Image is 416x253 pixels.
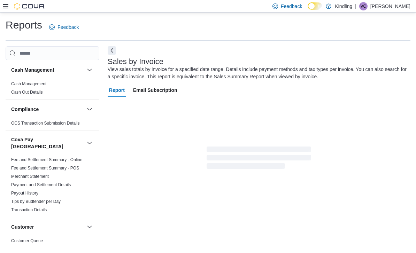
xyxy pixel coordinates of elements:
[355,2,356,10] p: |
[6,156,99,217] div: Cova Pay [GEOGRAPHIC_DATA]
[11,182,71,187] a: Payment and Settlement Details
[308,2,322,10] input: Dark Mode
[11,106,39,113] h3: Compliance
[11,157,83,162] a: Fee and Settlement Summary - Online
[11,106,84,113] button: Compliance
[11,66,84,73] button: Cash Management
[85,223,94,231] button: Customer
[57,24,79,31] span: Feedback
[11,207,47,212] a: Transaction Details
[11,223,84,230] button: Customer
[11,166,79,171] a: Fee and Settlement Summary - POS
[108,57,163,66] h3: Sales by Invoice
[11,174,49,179] a: Merchant Statement
[361,2,367,10] span: VC
[11,223,34,230] h3: Customer
[109,83,125,97] span: Report
[359,2,368,10] div: Vivek Chauhan
[11,199,61,204] a: Tips by Budtender per Day
[11,121,80,126] a: OCS Transaction Submission Details
[6,237,99,248] div: Customer
[11,136,84,150] button: Cova Pay [GEOGRAPHIC_DATA]
[108,66,407,80] div: View sales totals by invoice for a specified date range. Details include payment methods and tax ...
[108,46,116,55] button: Next
[11,191,38,196] a: Payout History
[85,66,94,74] button: Cash Management
[281,3,302,10] span: Feedback
[46,20,82,34] a: Feedback
[11,66,54,73] h3: Cash Management
[6,18,42,32] h1: Reports
[207,148,311,170] span: Loading
[14,3,45,10] img: Cova
[6,119,99,130] div: Compliance
[6,80,99,99] div: Cash Management
[85,139,94,147] button: Cova Pay [GEOGRAPHIC_DATA]
[11,81,46,86] a: Cash Management
[11,238,43,243] a: Customer Queue
[11,90,43,95] a: Cash Out Details
[370,2,410,10] p: [PERSON_NAME]
[85,105,94,113] button: Compliance
[335,2,352,10] p: Kindling
[133,83,177,97] span: Email Subscription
